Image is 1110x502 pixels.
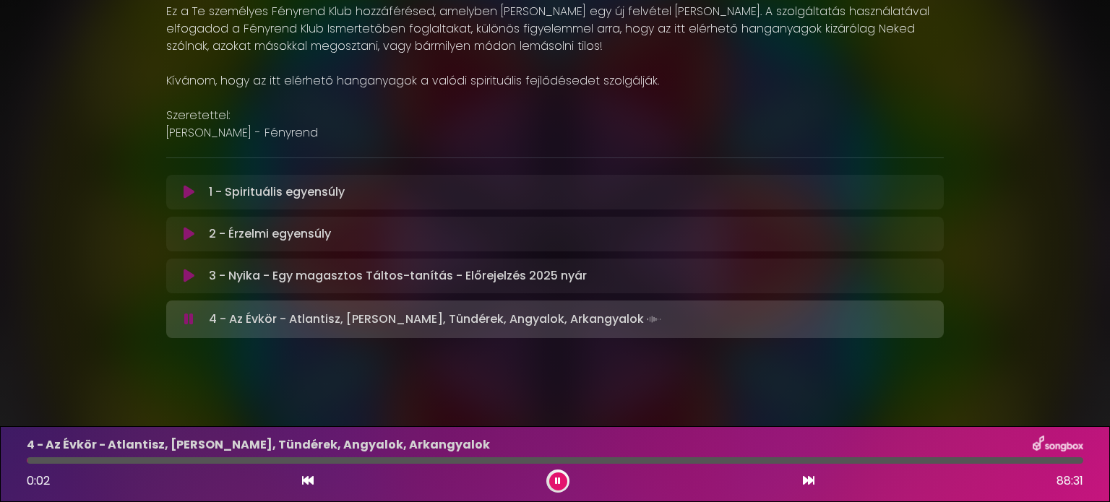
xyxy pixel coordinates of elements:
[209,267,587,285] p: 3 - Nyika - Egy magasztos Táltos-tanítás - Előrejelzés 2025 nyár
[644,309,664,329] img: waveform4.gif
[209,183,345,201] p: 1 - Spirituális egyensúly
[209,309,664,329] p: 4 - Az Évkör - Atlantisz, [PERSON_NAME], Tündérek, Angyalok, Arkangyalok
[209,225,331,243] p: 2 - Érzelmi egyensúly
